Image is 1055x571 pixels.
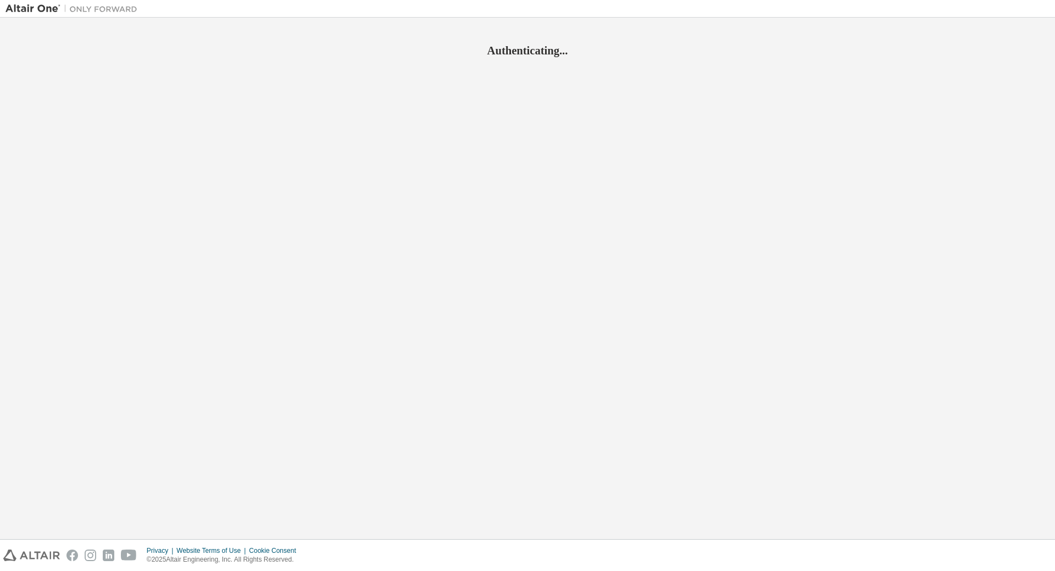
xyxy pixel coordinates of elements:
div: Privacy [147,546,176,555]
img: linkedin.svg [103,550,114,561]
p: © 2025 Altair Engineering, Inc. All Rights Reserved. [147,555,303,564]
img: Altair One [5,3,143,14]
h2: Authenticating... [5,43,1050,58]
div: Cookie Consent [249,546,302,555]
img: facebook.svg [66,550,78,561]
img: youtube.svg [121,550,137,561]
img: altair_logo.svg [3,550,60,561]
img: instagram.svg [85,550,96,561]
div: Website Terms of Use [176,546,249,555]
